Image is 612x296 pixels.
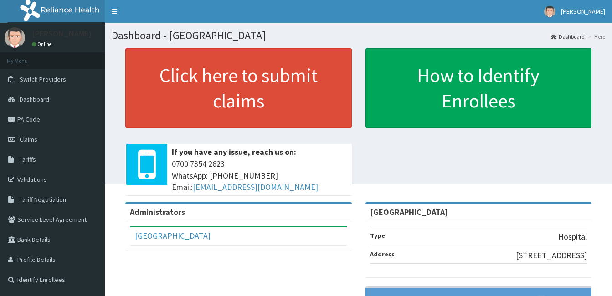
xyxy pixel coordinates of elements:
[172,147,296,157] b: If you have any issue, reach us on:
[20,195,66,204] span: Tariff Negotiation
[20,75,66,83] span: Switch Providers
[516,250,587,261] p: [STREET_ADDRESS]
[551,33,585,41] a: Dashboard
[193,182,318,192] a: [EMAIL_ADDRESS][DOMAIN_NAME]
[20,95,49,103] span: Dashboard
[558,231,587,243] p: Hospital
[365,48,592,128] a: How to Identify Enrollees
[5,27,25,48] img: User Image
[172,158,347,193] span: 0700 7354 2623 WhatsApp: [PHONE_NUMBER] Email:
[370,231,385,240] b: Type
[586,33,605,41] li: Here
[112,30,605,41] h1: Dashboard - [GEOGRAPHIC_DATA]
[544,6,555,17] img: User Image
[125,48,352,128] a: Click here to submit claims
[20,135,37,143] span: Claims
[561,7,605,15] span: [PERSON_NAME]
[32,30,92,38] p: [PERSON_NAME]
[20,155,36,163] span: Tariffs
[130,207,185,217] b: Administrators
[32,41,54,47] a: Online
[370,207,448,217] strong: [GEOGRAPHIC_DATA]
[370,250,395,258] b: Address
[135,230,211,241] a: [GEOGRAPHIC_DATA]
